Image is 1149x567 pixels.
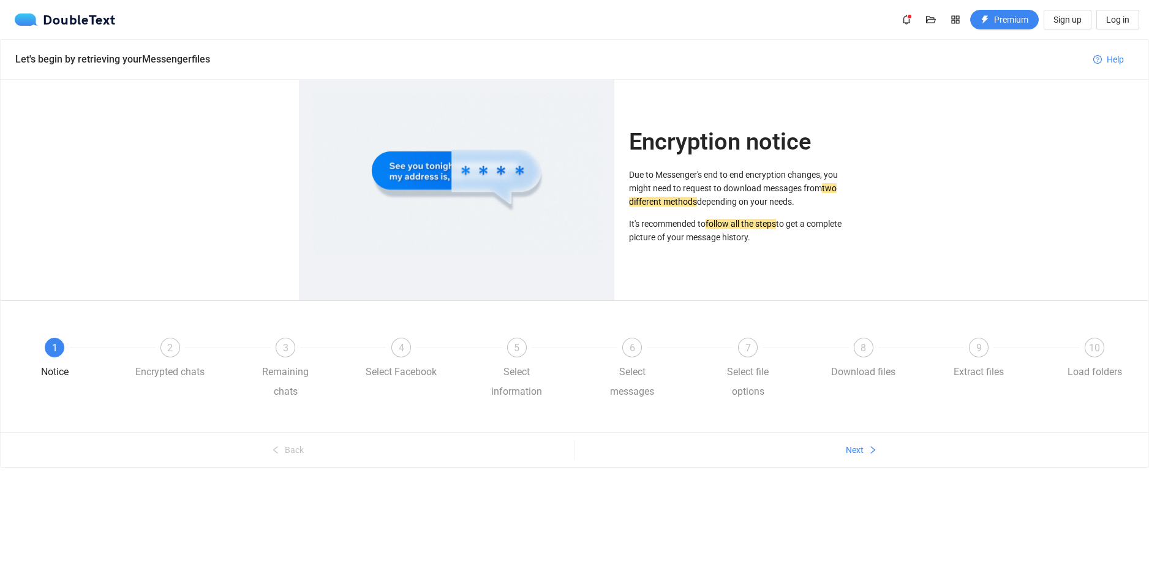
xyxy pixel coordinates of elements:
span: 3 [283,342,288,354]
div: 4Select Facebook [366,338,481,382]
button: appstore [946,10,965,29]
span: appstore [946,15,965,25]
mark: two different methods [629,183,837,207]
div: DoubleText [15,13,116,26]
button: folder-open [921,10,941,29]
span: 9 [976,342,982,354]
div: 5Select information [481,338,597,401]
span: 8 [861,342,866,354]
button: bell [897,10,916,29]
span: Help [1107,53,1124,66]
div: Encrypted chats [135,362,205,382]
div: 10Load folders [1059,338,1130,382]
button: Sign up [1044,10,1091,29]
div: 6Select messages [597,338,712,401]
a: logoDoubleText [15,13,116,26]
div: 9Extract files [943,338,1059,382]
button: Nextright [574,440,1148,460]
button: leftBack [1,440,574,460]
div: Extract files [954,362,1004,382]
span: thunderbolt [981,15,989,25]
p: It's recommended to to get a complete picture of your message history. [629,217,850,244]
span: bell [897,15,916,25]
h1: Encryption notice [629,127,850,156]
div: Select messages [597,362,668,401]
div: Select file options [712,362,783,401]
span: Premium [994,13,1028,26]
div: 7Select file options [712,338,828,401]
mark: follow all the steps [706,219,776,229]
div: Let's begin by retrieving your Messenger files [15,51,1083,67]
span: question-circle [1093,55,1102,65]
div: Select Facebook [366,362,437,382]
button: Log in [1096,10,1139,29]
div: Notice [41,362,69,382]
div: Download files [831,362,895,382]
span: 2 [167,342,173,354]
span: 4 [399,342,404,354]
span: Log in [1106,13,1129,26]
p: Due to Messenger's end to end encryption changes, you might need to request to download messages ... [629,168,850,208]
div: 2Encrypted chats [135,338,251,382]
span: Next [846,443,864,457]
div: 8Download files [828,338,944,382]
div: Remaining chats [250,362,321,401]
span: 6 [630,342,635,354]
span: 5 [514,342,519,354]
span: folder-open [922,15,940,25]
span: 1 [52,342,58,354]
div: 1Notice [19,338,135,382]
div: Load folders [1068,362,1122,382]
div: 3Remaining chats [250,338,366,401]
span: 10 [1089,342,1100,354]
span: right [868,446,877,455]
img: logo [15,13,43,26]
div: Select information [481,362,552,401]
button: question-circleHelp [1083,50,1134,69]
span: 7 [745,342,751,354]
span: Sign up [1053,13,1082,26]
button: thunderboltPremium [970,10,1039,29]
